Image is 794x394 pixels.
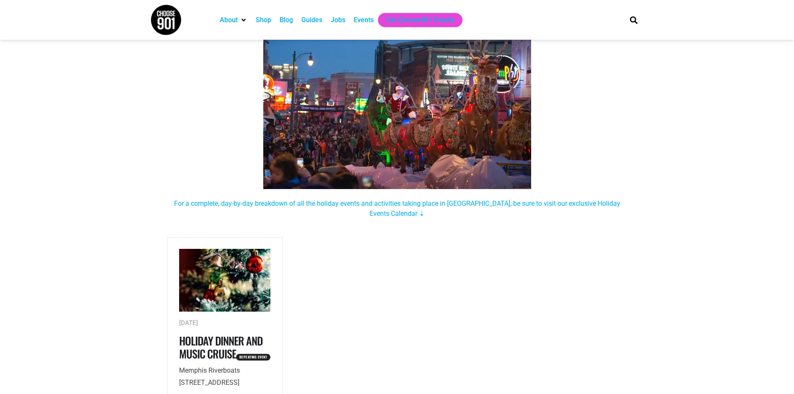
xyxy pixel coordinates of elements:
[236,354,271,361] span: Repeating Event
[216,13,616,27] nav: Main nav
[179,366,240,374] span: Memphis Riverboats
[179,333,262,362] a: Holiday Dinner and Music Cruise
[263,32,531,189] img: An ultimate holiday float with Santa Claus on a city street.
[179,319,198,327] span: [DATE]
[179,365,271,389] p: [STREET_ADDRESS]
[301,15,322,25] a: Guides
[354,15,374,25] a: Events
[280,15,293,25] a: Blog
[167,199,627,219] p: For a complete, day-by-day breakdown of all the holiday events and activities taking place in [GE...
[331,15,345,25] a: Jobs
[386,15,454,25] a: Get Choose901 Emails
[627,13,640,27] div: Search
[216,13,252,27] div: About
[256,15,271,25] a: Shop
[220,15,238,25] a: About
